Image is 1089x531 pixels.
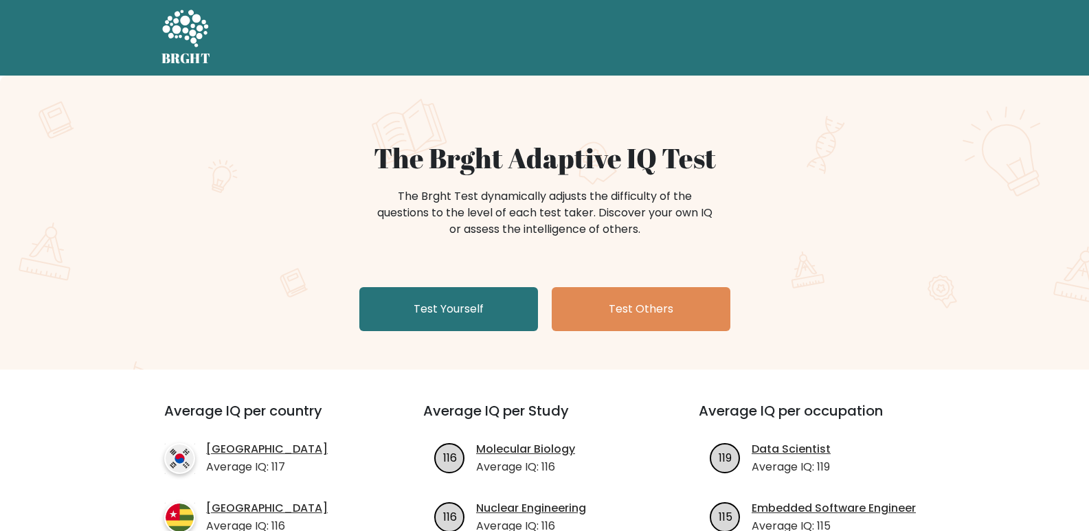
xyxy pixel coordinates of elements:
[373,188,717,238] div: The Brght Test dynamically adjusts the difficulty of the questions to the level of each test take...
[161,50,211,67] h5: BRGHT
[443,508,457,524] text: 116
[210,142,880,174] h1: The Brght Adaptive IQ Test
[752,500,916,517] a: Embedded Software Engineer
[752,441,831,457] a: Data Scientist
[443,449,457,465] text: 116
[206,500,328,517] a: [GEOGRAPHIC_DATA]
[719,449,732,465] text: 119
[476,441,575,457] a: Molecular Biology
[423,403,666,436] h3: Average IQ per Study
[359,287,538,331] a: Test Yourself
[552,287,730,331] a: Test Others
[206,441,328,457] a: [GEOGRAPHIC_DATA]
[164,403,374,436] h3: Average IQ per country
[476,500,586,517] a: Nuclear Engineering
[699,403,941,436] h3: Average IQ per occupation
[206,459,328,475] p: Average IQ: 117
[752,459,831,475] p: Average IQ: 119
[476,459,575,475] p: Average IQ: 116
[161,5,211,70] a: BRGHT
[719,508,732,524] text: 115
[164,443,195,474] img: country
